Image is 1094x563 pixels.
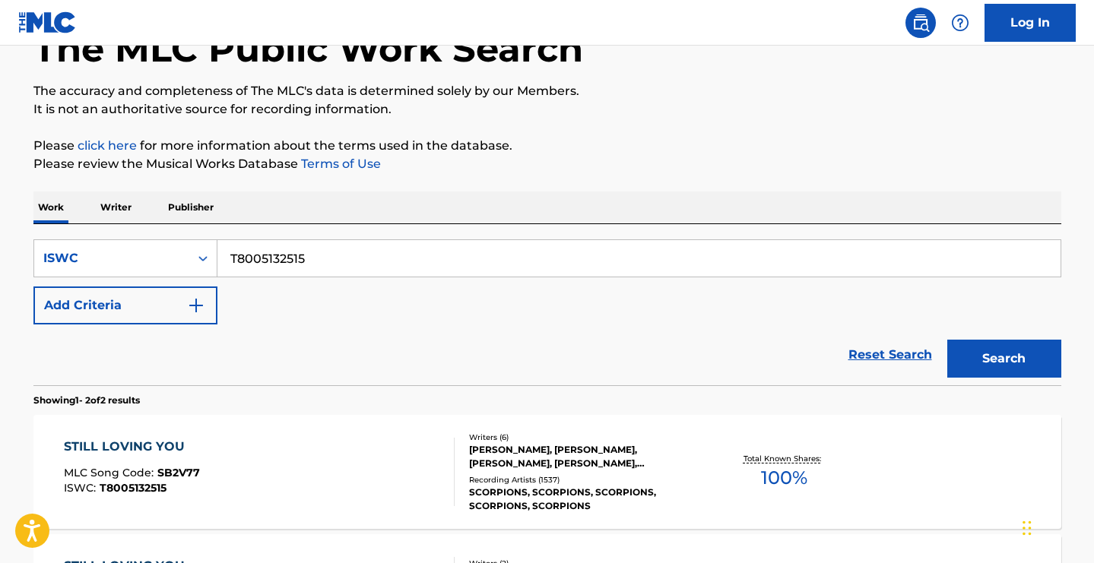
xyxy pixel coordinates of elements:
[947,340,1061,378] button: Search
[33,415,1061,529] a: STILL LOVING YOUMLC Song Code:SB2V77ISWC:T8005132515Writers (6)[PERSON_NAME], [PERSON_NAME], [PER...
[64,466,157,479] span: MLC Song Code :
[1023,505,1032,551] div: Drag
[18,11,77,33] img: MLC Logo
[912,14,930,32] img: search
[33,286,217,324] button: Add Criteria
[33,26,583,71] h1: The MLC Public Work Search
[298,157,381,171] a: Terms of Use
[905,8,936,38] a: Public Search
[469,443,699,470] div: [PERSON_NAME], [PERSON_NAME], [PERSON_NAME], [PERSON_NAME], [PERSON_NAME], [PERSON_NAME]
[96,191,136,223] p: Writer
[64,481,100,495] span: ISWC :
[985,4,1076,42] a: Log In
[761,464,807,492] span: 100 %
[157,466,200,479] span: SB2V77
[469,486,699,513] div: SCORPIONS, SCORPIONS, SCORPIONS, SCORPIONS, SCORPIONS
[469,474,699,486] div: Recording Artists ( 1537 )
[33,394,140,407] p: Showing 1 - 2 of 2 results
[78,138,137,153] a: click here
[33,191,68,223] p: Work
[33,155,1061,173] p: Please review the Musical Works Database
[33,239,1061,385] form: Search Form
[33,100,1061,119] p: It is not an authoritative source for recording information.
[1018,490,1094,563] iframe: Chat Widget
[64,438,200,456] div: STILL LOVING YOU
[945,8,975,38] div: Help
[469,432,699,443] div: Writers ( 6 )
[163,191,218,223] p: Publisher
[951,14,969,32] img: help
[100,481,166,495] span: T8005132515
[33,82,1061,100] p: The accuracy and completeness of The MLC's data is determined solely by our Members.
[187,296,205,315] img: 9d2ae6d4665cec9f34b9.svg
[43,249,180,267] div: ISWC
[744,453,825,464] p: Total Known Shares:
[841,338,940,372] a: Reset Search
[33,137,1061,155] p: Please for more information about the terms used in the database.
